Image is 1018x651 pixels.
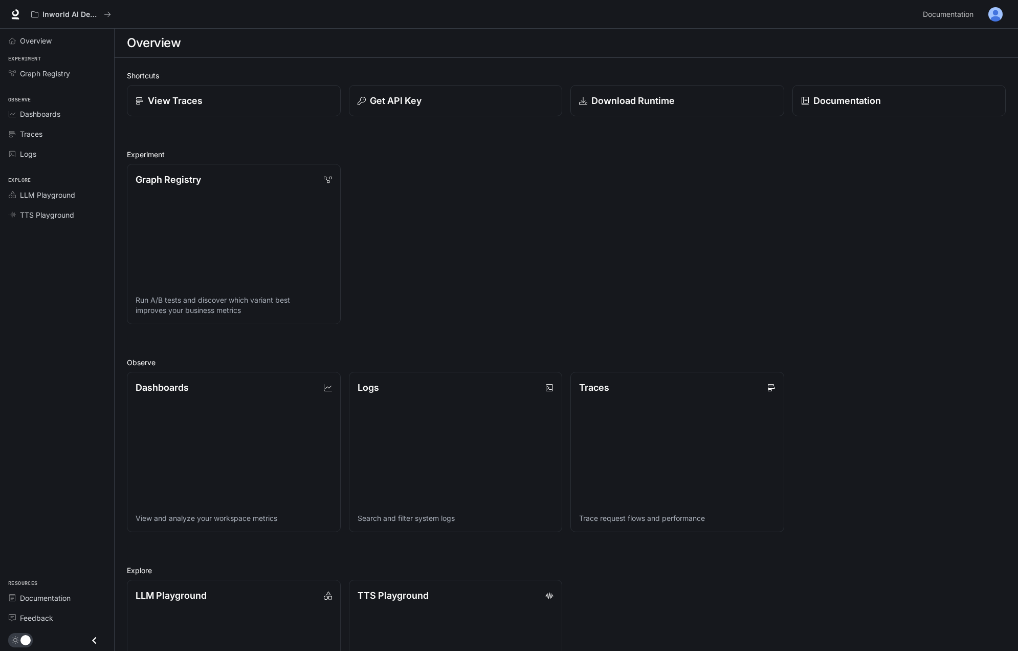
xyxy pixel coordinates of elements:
span: Documentation [923,8,973,21]
p: Search and filter system logs [358,513,554,523]
a: Graph Registry [4,65,110,82]
p: Inworld AI Demos [42,10,100,19]
button: Close drawer [83,630,106,651]
span: Feedback [20,613,53,623]
a: LogsSearch and filter system logs [349,372,563,532]
button: Get API Key [349,85,563,116]
a: TracesTrace request flows and performance [570,372,784,532]
p: Run A/B tests and discover which variant best improves your business metrics [136,295,332,316]
a: Dashboards [4,105,110,123]
span: Graph Registry [20,68,70,79]
h2: Observe [127,357,1006,368]
p: Dashboards [136,381,189,394]
a: Overview [4,32,110,50]
p: Get API Key [370,94,422,108]
a: DashboardsView and analyze your workspace metrics [127,372,341,532]
p: Trace request flows and performance [579,513,776,523]
a: View Traces [127,85,341,116]
a: Documentation [4,589,110,607]
p: View and analyze your workspace metrics [136,513,332,523]
a: Download Runtime [570,85,784,116]
a: Graph RegistryRun A/B tests and discover which variant best improves your business metrics [127,164,341,324]
a: TTS Playground [4,206,110,224]
p: TTS Playground [358,589,429,602]
button: User avatar [985,4,1006,25]
span: Logs [20,149,36,159]
p: Documentation [813,94,881,108]
h1: Overview [127,33,181,53]
a: Feedback [4,609,110,627]
p: Logs [358,381,379,394]
p: Traces [579,381,609,394]
h2: Explore [127,565,1006,576]
span: TTS Playground [20,209,74,220]
p: Graph Registry [136,173,201,186]
span: Traces [20,129,42,139]
h2: Experiment [127,149,1006,160]
span: Dashboards [20,109,60,119]
p: LLM Playground [136,589,207,602]
a: LLM Playground [4,186,110,204]
span: Documentation [20,593,71,603]
p: Download Runtime [591,94,675,108]
h2: Shortcuts [127,70,1006,81]
p: View Traces [148,94,203,108]
a: Logs [4,145,110,163]
a: Documentation [792,85,1006,116]
a: Documentation [919,4,981,25]
a: Traces [4,125,110,143]
span: LLM Playground [20,190,75,200]
span: Overview [20,35,52,46]
button: All workspaces [27,4,116,25]
span: Dark mode toggle [20,634,31,645]
img: User avatar [988,7,1003,22]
